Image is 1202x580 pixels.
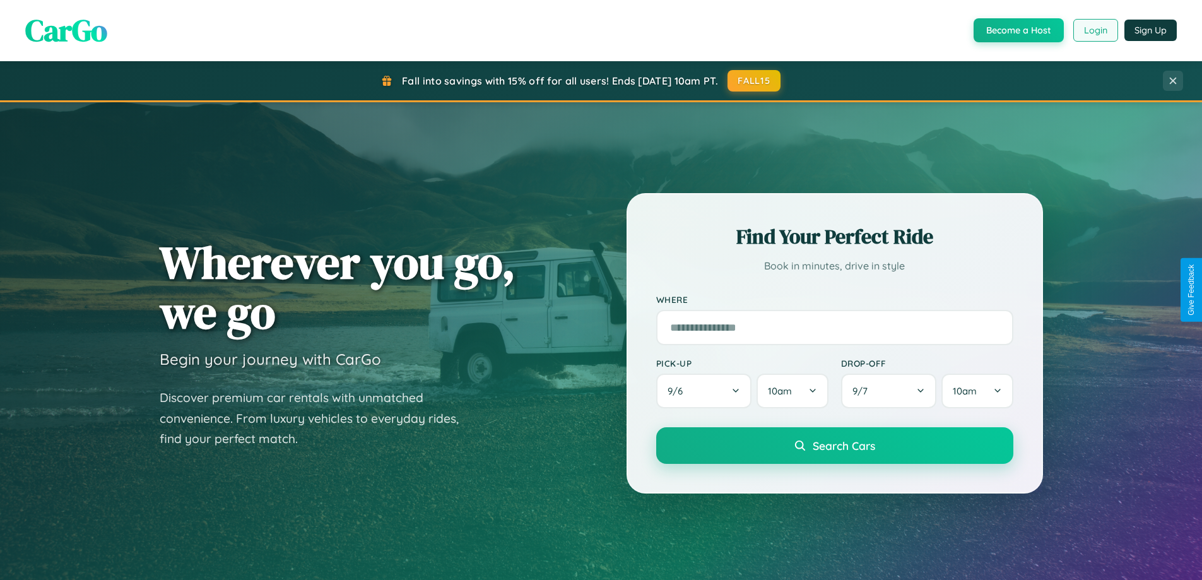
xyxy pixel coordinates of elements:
[757,374,828,408] button: 10am
[25,9,107,51] span: CarGo
[1124,20,1177,41] button: Sign Up
[656,358,828,369] label: Pick-up
[813,439,875,453] span: Search Cars
[668,385,689,397] span: 9 / 6
[160,237,516,337] h1: Wherever you go, we go
[160,350,381,369] h3: Begin your journey with CarGo
[402,74,718,87] span: Fall into savings with 15% off for all users! Ends [DATE] 10am PT.
[656,257,1013,275] p: Book in minutes, drive in style
[841,374,937,408] button: 9/7
[1187,264,1196,316] div: Give Feedback
[728,70,781,92] button: FALL15
[656,374,752,408] button: 9/6
[841,358,1013,369] label: Drop-off
[852,385,874,397] span: 9 / 7
[974,18,1064,42] button: Become a Host
[656,223,1013,251] h2: Find Your Perfect Ride
[941,374,1013,408] button: 10am
[160,388,475,449] p: Discover premium car rentals with unmatched convenience. From luxury vehicles to everyday rides, ...
[768,385,792,397] span: 10am
[953,385,977,397] span: 10am
[656,294,1013,305] label: Where
[1073,19,1118,42] button: Login
[656,427,1013,464] button: Search Cars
